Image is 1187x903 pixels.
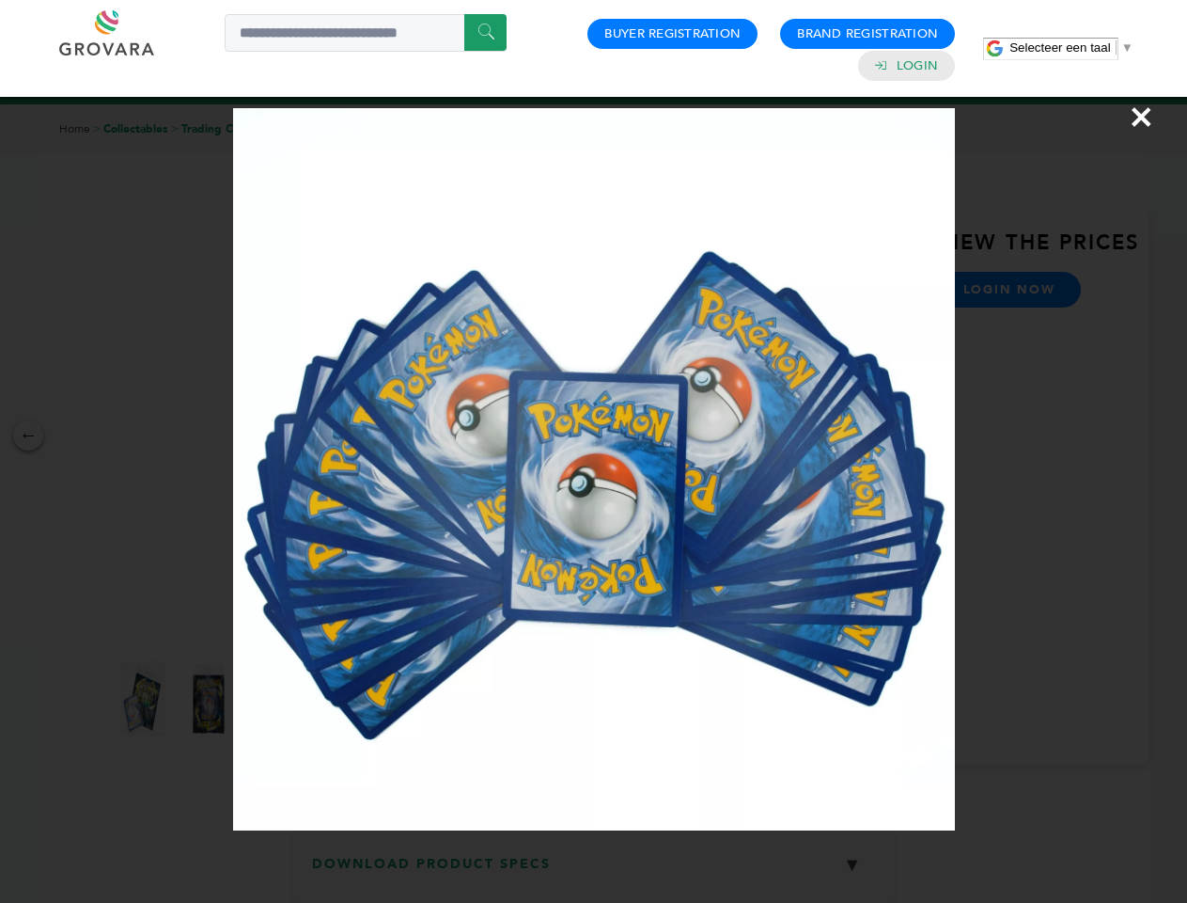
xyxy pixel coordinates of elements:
[897,57,938,74] a: Login
[797,25,938,42] a: Brand Registration
[1129,90,1154,143] span: ×
[225,14,507,52] input: Search a product or brand...
[1116,40,1117,55] span: ​
[1009,40,1110,55] span: Selecteer een taal
[604,25,741,42] a: Buyer Registration
[1009,40,1133,55] a: Selecteer een taal​
[233,108,955,831] img: Image Preview
[1121,40,1133,55] span: ▼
